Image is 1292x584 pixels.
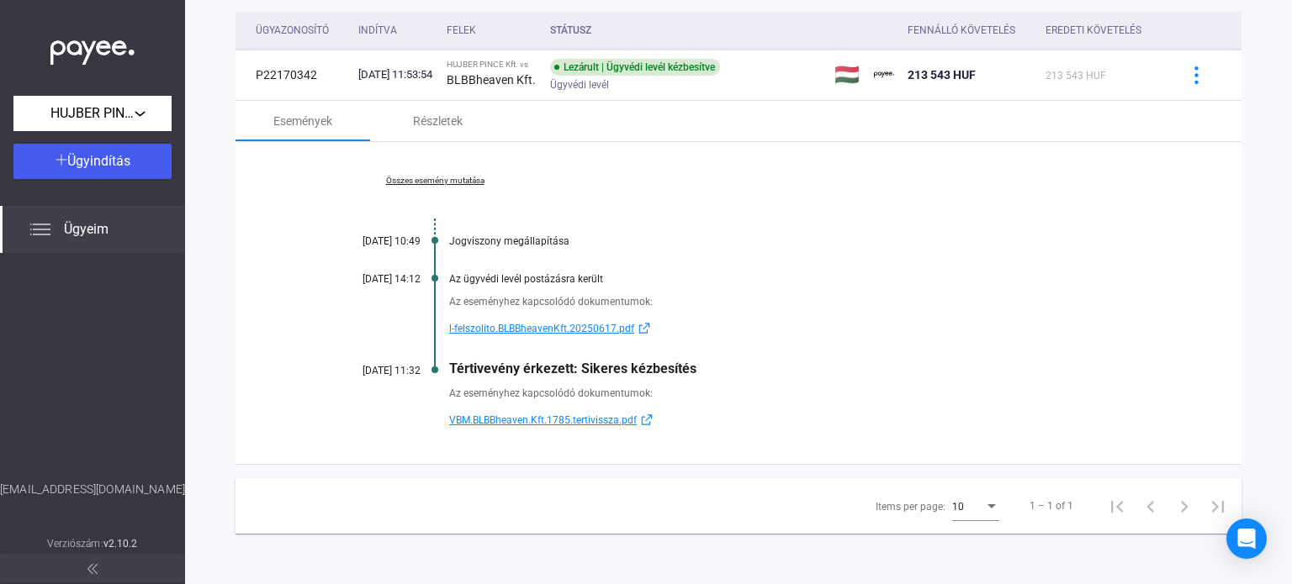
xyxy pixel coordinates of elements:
[358,66,433,83] div: [DATE] 11:53:54
[1030,496,1073,516] div: 1 – 1 of 1
[449,410,637,430] span: VBM.BLBBheaven.Kft.1785.tertivissza.pdf
[447,73,536,87] strong: BLBBheaven Kft.
[256,20,345,40] div: Ügyazonosító
[908,20,1015,40] div: Fennálló követelés
[449,235,1157,247] div: Jogviszony megállapítása
[87,564,98,574] img: arrow-double-left-grey.svg
[449,318,634,339] span: l-felszolito.BLBBheavenKft.20250617.pdf
[634,322,654,334] img: external-link-blue
[952,501,964,513] span: 10
[1046,70,1106,82] span: 213 543 HUF
[550,75,609,95] span: Ügyvédi levél
[1178,57,1214,92] button: more-blue
[449,293,1157,310] div: Az eseményhez kapcsolódó dokumentumok:
[447,20,537,40] div: Felek
[320,365,421,376] div: [DATE] 11:32
[1226,518,1267,559] div: Open Intercom Messenger
[1188,66,1205,84] img: more-blue
[952,496,999,516] mat-select: Items per page:
[413,111,463,131] div: Részletek
[56,154,67,166] img: plus-white.svg
[50,31,135,66] img: white-payee-white-dot.svg
[1134,489,1168,523] button: Previous page
[320,273,421,285] div: [DATE] 14:12
[637,413,657,426] img: external-link-blue
[256,20,329,40] div: Ügyazonosító
[236,50,352,100] td: P22170342
[449,318,1157,339] a: l-felszolito.BLBBheavenKft.20250617.pdfexternal-link-blue
[447,20,476,40] div: Felek
[449,410,1157,430] a: VBM.BLBBheaven.Kft.1785.tertivissza.pdfexternal-link-blue
[908,20,1031,40] div: Fennálló követelés
[874,65,894,85] img: payee-logo
[320,235,421,247] div: [DATE] 10:49
[13,144,172,179] button: Ügyindítás
[358,20,433,40] div: Indítva
[449,360,1157,376] div: Tértivevény érkezett: Sikeres kézbesítés
[449,385,1157,402] div: Az eseményhez kapcsolódó dokumentumok:
[1100,489,1134,523] button: First page
[50,103,135,124] span: HUJBER PINCE Kft.
[1046,20,1141,40] div: Eredeti követelés
[550,59,720,76] div: Lezárult | Ügyvédi levél kézbesítve
[876,497,945,517] div: Items per page:
[273,111,332,131] div: Események
[103,538,138,550] strong: v2.10.2
[449,273,1157,285] div: Az ügyvédi levél postázásra került
[447,60,537,70] div: HUJBER PINCE Kft. vs
[1046,20,1157,40] div: Eredeti követelés
[1201,489,1235,523] button: Last page
[64,219,109,239] span: Ügyeim
[67,153,130,169] span: Ügyindítás
[908,68,976,82] span: 213 543 HUF
[13,96,172,131] button: HUJBER PINCE Kft.
[358,20,397,40] div: Indítva
[1168,489,1201,523] button: Next page
[543,12,828,50] th: Státusz
[828,50,866,100] td: 🇭🇺
[320,176,550,186] a: Összes esemény mutatása
[30,219,50,239] img: list.svg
